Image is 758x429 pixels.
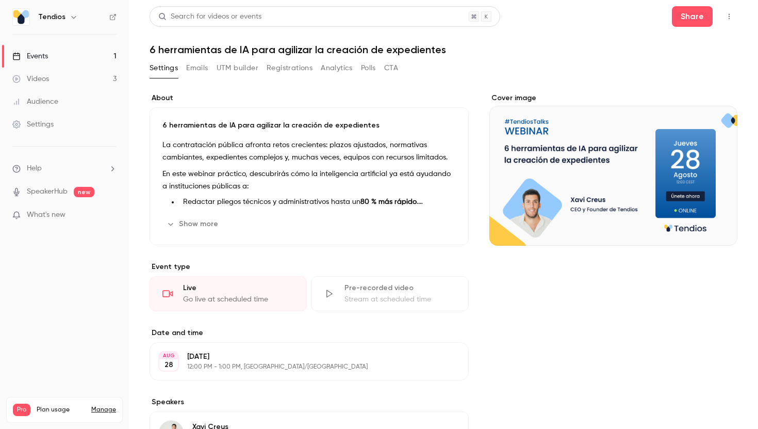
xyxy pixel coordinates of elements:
[12,97,58,107] div: Audience
[27,186,68,197] a: SpeakerHub
[150,93,469,103] label: About
[311,276,468,311] div: Pre-recorded videoStream at scheduled time
[12,74,49,84] div: Videos
[158,11,261,22] div: Search for videos or events
[344,294,455,305] div: Stream at scheduled time
[361,60,376,76] button: Polls
[12,163,117,174] li: help-dropdown-opener
[217,60,258,76] button: UTM builder
[150,276,307,311] div: LiveGo live at scheduled time
[186,60,208,76] button: Emails
[162,139,456,164] p: La contratación pública afronta retos crecientes: plazos ajustados, normativas cambiantes, expedi...
[27,163,42,174] span: Help
[162,216,224,232] button: Show more
[150,328,469,338] label: Date and time
[672,6,713,27] button: Share
[187,352,414,362] p: [DATE]
[187,363,414,371] p: 12:00 PM - 1:00 PM, [GEOGRAPHIC_DATA]/[GEOGRAPHIC_DATA]
[489,93,737,246] section: Cover image
[344,283,455,293] div: Pre-recorded video
[360,198,417,205] strong: 80 % más rápido
[183,283,294,293] div: Live
[150,262,469,272] p: Event type
[150,43,737,56] h1: 6 herramientas de IA para agilizar la creación de expedientes
[27,210,65,220] span: What's new
[159,352,178,359] div: AUG
[37,406,85,414] span: Plan usage
[384,60,398,76] button: CTA
[183,294,294,305] div: Go live at scheduled time
[164,360,173,370] p: 28
[38,12,65,22] h6: Tendios
[489,93,737,103] label: Cover image
[13,9,29,25] img: Tendios
[150,397,469,407] label: Speakers
[12,119,54,130] div: Settings
[162,168,456,193] p: En este webinar práctico, descubrirás cómo la inteligencia artificial ya está ayudando a instituc...
[179,197,456,208] li: Redactar pliegos técnicos y administrativos hasta un .
[321,60,353,76] button: Analytics
[91,406,116,414] a: Manage
[162,120,456,131] p: 6 herramientas de IA para agilizar la creación de expedientes
[267,60,312,76] button: Registrations
[150,60,178,76] button: Settings
[74,187,94,197] span: new
[13,404,30,416] span: Pro
[12,51,48,61] div: Events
